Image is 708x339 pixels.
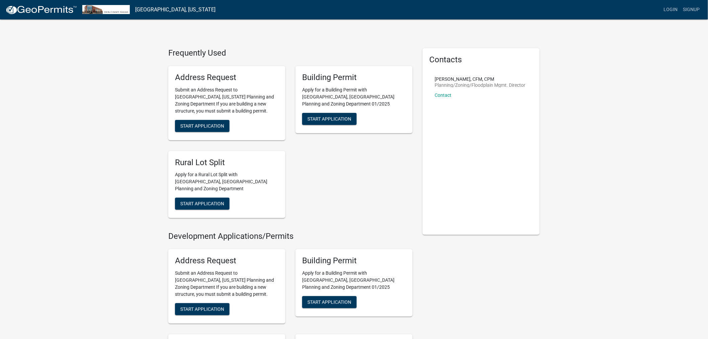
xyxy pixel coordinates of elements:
img: Lyon County, Kansas [82,5,130,14]
h4: Development Applications/Permits [168,231,413,241]
h5: Rural Lot Split [175,158,279,167]
p: Submit an Address Request to [GEOGRAPHIC_DATA], [US_STATE] Planning and Zoning Department If you ... [175,270,279,298]
p: [PERSON_NAME], CFM, CPM [435,77,525,81]
h5: Contacts [429,55,533,65]
button: Start Application [175,303,230,315]
h5: Building Permit [302,73,406,82]
a: Signup [681,3,703,16]
p: Submit an Address Request to [GEOGRAPHIC_DATA], [US_STATE] Planning and Zoning Department If you ... [175,86,279,115]
h5: Building Permit [302,256,406,266]
a: Contact [435,92,451,98]
h4: Frequently Used [168,48,413,58]
a: [GEOGRAPHIC_DATA], [US_STATE] [135,4,215,15]
p: Planning/Zoning/Floodplain Mgmt. Director [435,83,525,87]
a: Login [661,3,681,16]
button: Start Application [302,113,357,125]
button: Start Application [175,198,230,210]
p: Apply for a Building Permit with [GEOGRAPHIC_DATA], [GEOGRAPHIC_DATA] Planning and Zoning Departm... [302,86,406,108]
span: Start Application [180,306,224,312]
button: Start Application [175,120,230,132]
p: Apply for a Rural Lot Split with [GEOGRAPHIC_DATA], [GEOGRAPHIC_DATA] Planning and Zoning Department [175,171,279,192]
h5: Address Request [175,256,279,266]
span: Start Application [180,201,224,206]
button: Start Application [302,296,357,308]
h5: Address Request [175,73,279,82]
p: Apply for a Building Permit with [GEOGRAPHIC_DATA], [GEOGRAPHIC_DATA] Planning and Zoning Departm... [302,270,406,291]
span: Start Application [180,123,224,128]
span: Start Application [307,116,351,121]
span: Start Application [307,299,351,304]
